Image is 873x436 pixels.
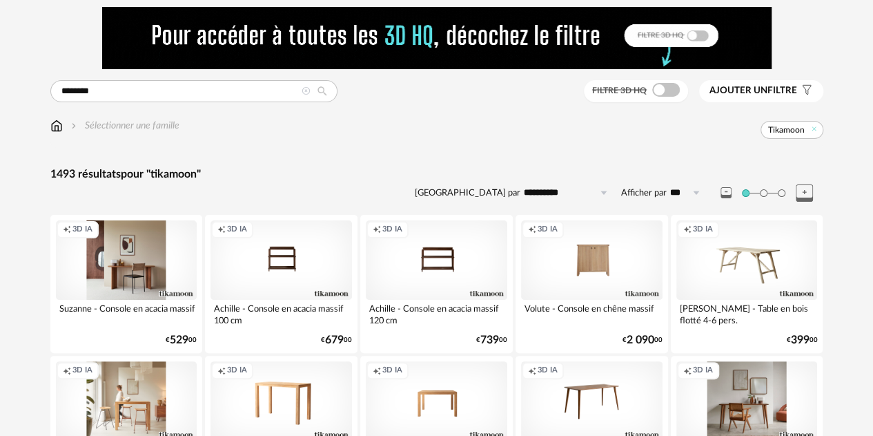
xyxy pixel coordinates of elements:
span: Creation icon [63,366,71,376]
a: Creation icon 3D IA Suzanne - Console en acacia massif €52900 [50,215,203,353]
img: FILTRE%20HQ%20NEW_V1%20(4).gif [102,7,772,69]
a: Creation icon 3D IA [PERSON_NAME] - Table en bois flotté 4-6 pers. €39900 [671,215,823,353]
span: 3D IA [72,366,92,376]
span: 3D IA [227,366,247,376]
span: filtre [709,85,797,97]
span: 3D IA [693,366,713,376]
span: 679 [325,336,344,345]
a: Creation icon 3D IA Volute - Console en chêne massif €2 09000 [516,215,668,353]
span: 3D IA [382,366,402,376]
span: 3D IA [538,366,558,376]
span: 739 [480,336,499,345]
div: € 00 [622,336,663,345]
span: 3D IA [538,225,558,235]
span: 3D IA [227,225,247,235]
span: 3D IA [693,225,713,235]
div: 1493 résultats [50,167,823,182]
span: Creation icon [528,366,536,376]
span: Filtre 3D HQ [592,86,647,95]
span: Creation icon [528,225,536,235]
div: € 00 [166,336,197,345]
label: [GEOGRAPHIC_DATA] par [415,187,520,199]
span: Tikamoon [768,124,805,135]
span: 3D IA [72,225,92,235]
div: Achille - Console en acacia massif 100 cm [210,300,352,328]
span: Creation icon [683,366,691,376]
span: 529 [170,336,188,345]
img: svg+xml;base64,PHN2ZyB3aWR0aD0iMTYiIGhlaWdodD0iMTYiIHZpZXdCb3g9IjAgMCAxNiAxNiIgZmlsbD0ibm9uZSIgeG... [68,119,79,133]
div: Sélectionner une famille [68,119,179,133]
span: Creation icon [63,225,71,235]
div: € 00 [476,336,507,345]
span: Creation icon [373,366,381,376]
span: 2 090 [627,336,654,345]
span: Creation icon [217,366,226,376]
div: Suzanne - Console en acacia massif [56,300,197,328]
img: svg+xml;base64,PHN2ZyB3aWR0aD0iMTYiIGhlaWdodD0iMTciIHZpZXdCb3g9IjAgMCAxNiAxNyIgZmlsbD0ibm9uZSIgeG... [50,119,63,133]
span: 3D IA [382,225,402,235]
span: 399 [790,336,809,345]
div: € 00 [321,336,352,345]
div: Achille - Console en acacia massif 120 cm [366,300,507,328]
span: Creation icon [373,225,381,235]
span: Creation icon [217,225,226,235]
div: [PERSON_NAME] - Table en bois flotté 4-6 pers. [676,300,818,328]
a: Creation icon 3D IA Achille - Console en acacia massif 120 cm €73900 [360,215,513,353]
label: Afficher par [621,187,667,199]
span: pour "tikamoon" [121,169,201,180]
div: € 00 [786,336,817,345]
span: Filter icon [797,85,813,97]
a: Creation icon 3D IA Achille - Console en acacia massif 100 cm €67900 [205,215,357,353]
div: Volute - Console en chêne massif [521,300,663,328]
span: Ajouter un [709,86,767,95]
button: Ajouter unfiltre Filter icon [699,80,823,102]
span: Creation icon [683,225,691,235]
